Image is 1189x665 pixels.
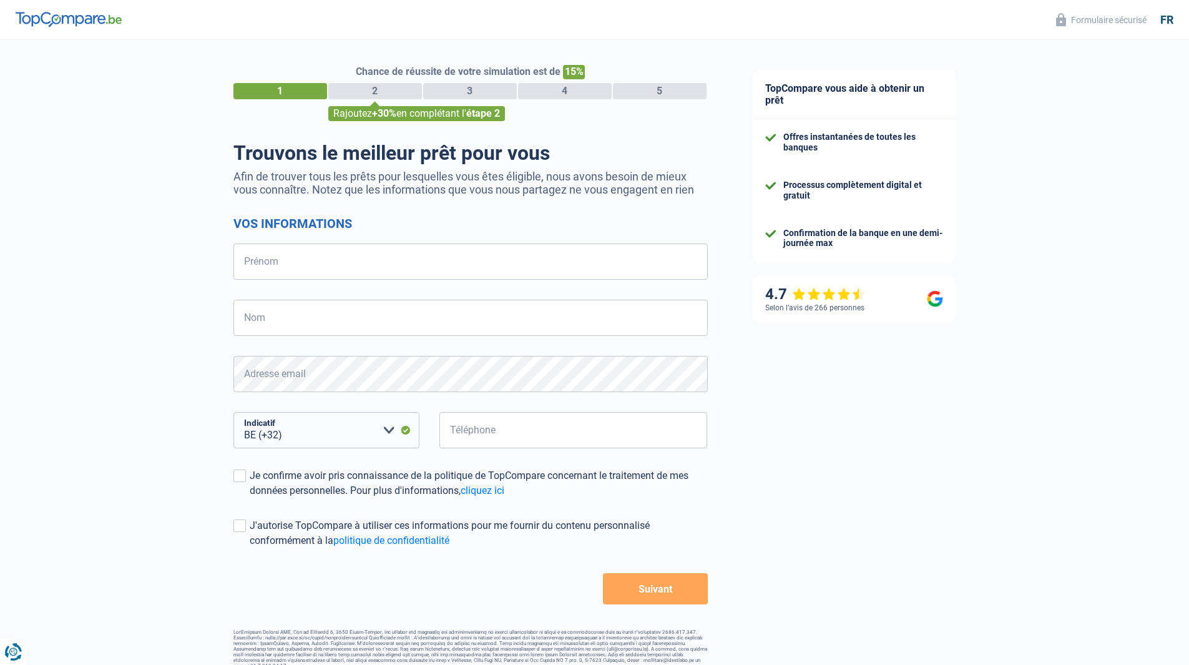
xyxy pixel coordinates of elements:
div: 4.7 [765,285,866,303]
div: 1 [233,83,327,99]
span: 15% [563,65,585,79]
span: étape 2 [466,107,500,119]
div: 4 [518,83,612,99]
div: Je confirme avoir pris connaissance de la politique de TopCompare concernant le traitement de mes... [250,468,708,498]
input: 401020304 [439,412,708,448]
div: Rajoutez en complétant l' [328,106,505,121]
a: cliquez ici [461,485,504,496]
div: 3 [423,83,517,99]
button: Suivant [603,573,707,604]
span: +30% [372,107,396,119]
h2: Vos informations [233,216,708,231]
div: Processus complètement digital et gratuit [783,180,943,201]
div: J'autorise TopCompare à utiliser ces informations pour me fournir du contenu personnalisé conform... [250,518,708,548]
div: fr [1160,13,1173,27]
button: Formulaire sécurisé [1049,9,1154,30]
div: 5 [613,83,707,99]
div: Confirmation de la banque en une demi-journée max [783,228,943,249]
div: TopCompare vous aide à obtenir un prêt [753,70,956,119]
div: Selon l’avis de 266 personnes [765,303,864,312]
div: 2 [328,83,422,99]
p: Afin de trouver tous les prêts pour lesquelles vous êtes éligible, nous avons besoin de mieux vou... [233,170,708,196]
div: Offres instantanées de toutes les banques [783,132,943,153]
img: TopCompare Logo [16,12,122,27]
span: Chance de réussite de votre simulation est de [356,66,560,77]
a: politique de confidentialité [333,534,449,546]
h1: Trouvons le meilleur prêt pour vous [233,141,708,165]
